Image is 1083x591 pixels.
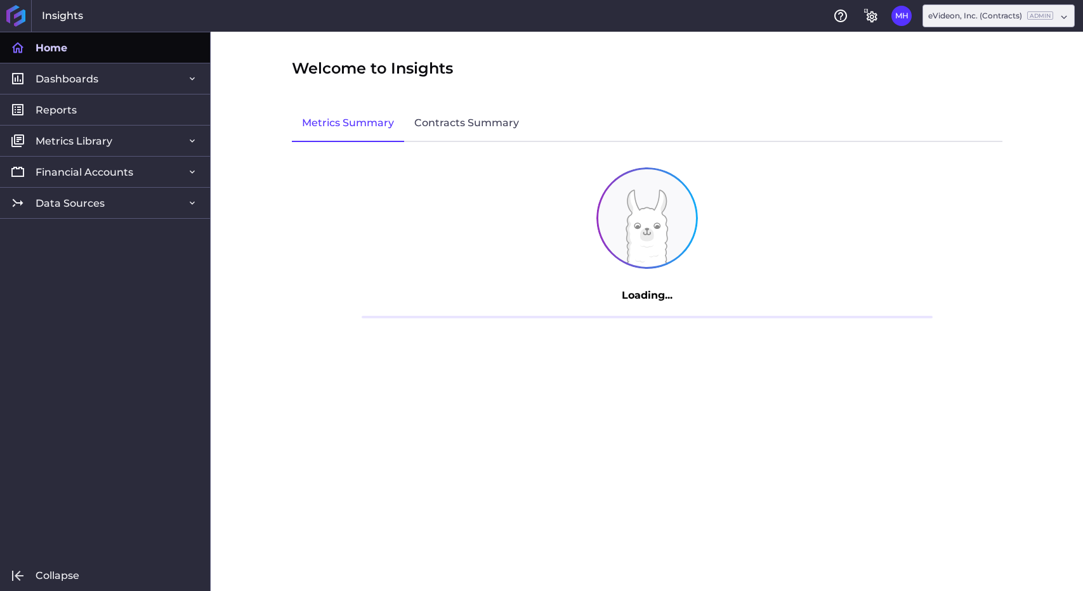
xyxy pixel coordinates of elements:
span: Financial Accounts [36,166,133,179]
span: Reports [36,103,77,117]
span: Metrics Library [36,134,112,148]
span: Data Sources [36,197,105,210]
p: Loading... [362,288,933,303]
a: Contracts Summary [404,105,529,142]
ins: Admin [1027,11,1053,20]
button: User Menu [891,6,912,26]
button: General Settings [861,6,881,26]
div: Dropdown select [922,4,1075,27]
span: Welcome to Insights [292,57,453,80]
span: Home [36,41,67,55]
span: Dashboards [36,72,98,86]
a: Metrics Summary [292,105,404,142]
span: Collapse [36,569,79,582]
button: Help [830,6,851,26]
div: eVideon, Inc. (Contracts) [928,10,1053,22]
